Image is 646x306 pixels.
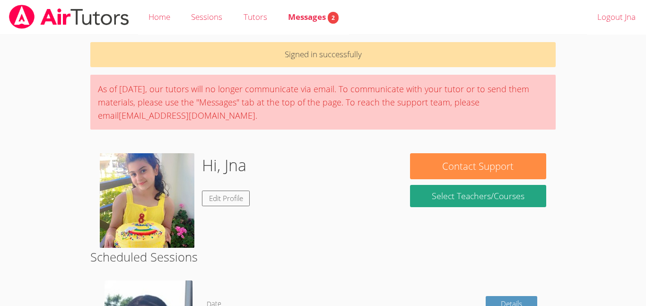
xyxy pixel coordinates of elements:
button: Contact Support [410,153,546,179]
img: airtutors_banner-c4298cdbf04f3fff15de1276eac7730deb9818008684d7c2e4769d2f7ddbe033.png [8,5,130,29]
h1: Hi, Jna [202,153,246,177]
div: As of [DATE], our tutors will no longer communicate via email. To communicate with your tutor or ... [90,75,556,130]
a: Edit Profile [202,191,250,206]
a: Select Teachers/Courses [410,185,546,207]
p: Signed in successfully [90,42,556,67]
h2: Scheduled Sessions [90,248,556,266]
span: Messages [288,11,339,22]
span: 2 [328,12,339,24]
img: IMG_3962.jpeg [100,153,194,248]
